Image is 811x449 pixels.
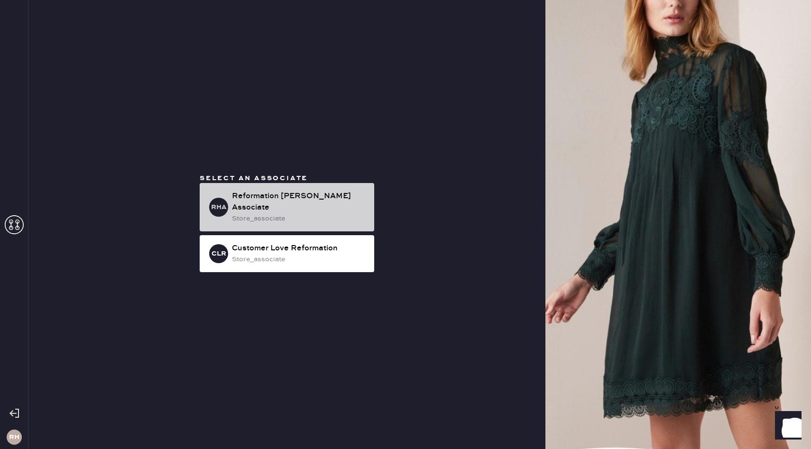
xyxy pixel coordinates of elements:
div: Customer Love Reformation [232,243,367,254]
iframe: Front Chat [766,406,807,447]
h3: RH [9,434,19,440]
div: store_associate [232,254,367,265]
h3: CLR [212,250,226,257]
span: Select an associate [200,174,308,183]
div: Reformation [PERSON_NAME] Associate [232,191,367,213]
div: store_associate [232,213,367,224]
h3: RHA [211,204,227,211]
